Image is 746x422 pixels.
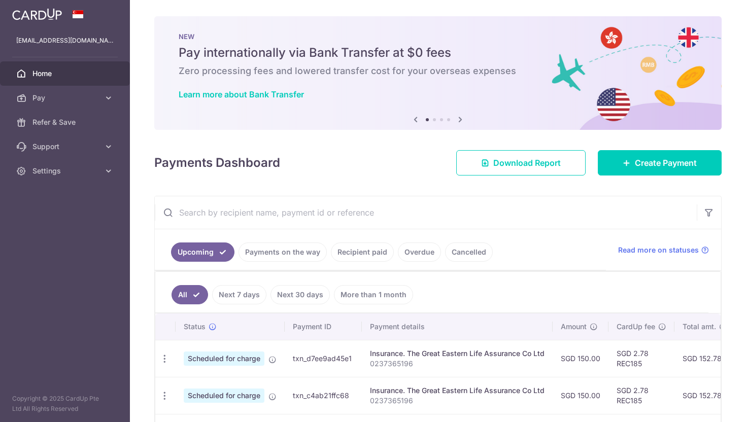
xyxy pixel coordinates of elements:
span: Refer & Save [32,117,99,127]
a: Create Payment [598,150,722,175]
a: All [172,285,208,304]
a: Recipient paid [331,242,394,262]
td: txn_d7ee9ad45e1 [285,340,362,377]
span: Home [32,68,99,79]
div: Insurance. The Great Eastern Life Assurance Co Ltd [370,385,545,396]
a: Upcoming [171,242,234,262]
h6: Zero processing fees and lowered transfer cost for your overseas expenses [179,65,697,77]
a: Next 30 days [270,285,330,304]
span: Read more on statuses [618,245,699,255]
a: Download Report [456,150,586,175]
div: Insurance. The Great Eastern Life Assurance Co Ltd [370,348,545,359]
td: SGD 2.78 REC185 [608,377,674,414]
p: 0237365196 [370,359,545,369]
a: Overdue [398,242,441,262]
img: CardUp [12,8,62,20]
p: NEW [179,32,697,41]
span: Scheduled for charge [184,389,264,403]
td: SGD 152.78 [674,377,735,414]
th: Payment details [362,313,553,340]
img: Bank transfer banner [154,16,722,130]
td: SGD 150.00 [553,340,608,377]
span: Total amt. [683,322,716,332]
span: Pay [32,93,99,103]
span: Settings [32,166,99,176]
p: [EMAIL_ADDRESS][DOMAIN_NAME] [16,36,114,46]
span: Status [184,322,206,332]
input: Search by recipient name, payment id or reference [155,196,697,229]
h5: Pay internationally via Bank Transfer at $0 fees [179,45,697,61]
a: Next 7 days [212,285,266,304]
p: 0237365196 [370,396,545,406]
td: SGD 150.00 [553,377,608,414]
a: Read more on statuses [618,245,709,255]
td: SGD 2.78 REC185 [608,340,674,377]
th: Payment ID [285,313,362,340]
span: Amount [561,322,587,332]
td: txn_c4ab21ffc68 [285,377,362,414]
a: More than 1 month [334,285,413,304]
td: SGD 152.78 [674,340,735,377]
a: Payments on the way [239,242,327,262]
span: Create Payment [635,157,697,169]
a: Cancelled [445,242,493,262]
a: Learn more about Bank Transfer [179,89,304,99]
span: CardUp fee [617,322,655,332]
span: Download Report [493,157,561,169]
span: Support [32,142,99,152]
h4: Payments Dashboard [154,154,280,172]
span: Scheduled for charge [184,351,264,366]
